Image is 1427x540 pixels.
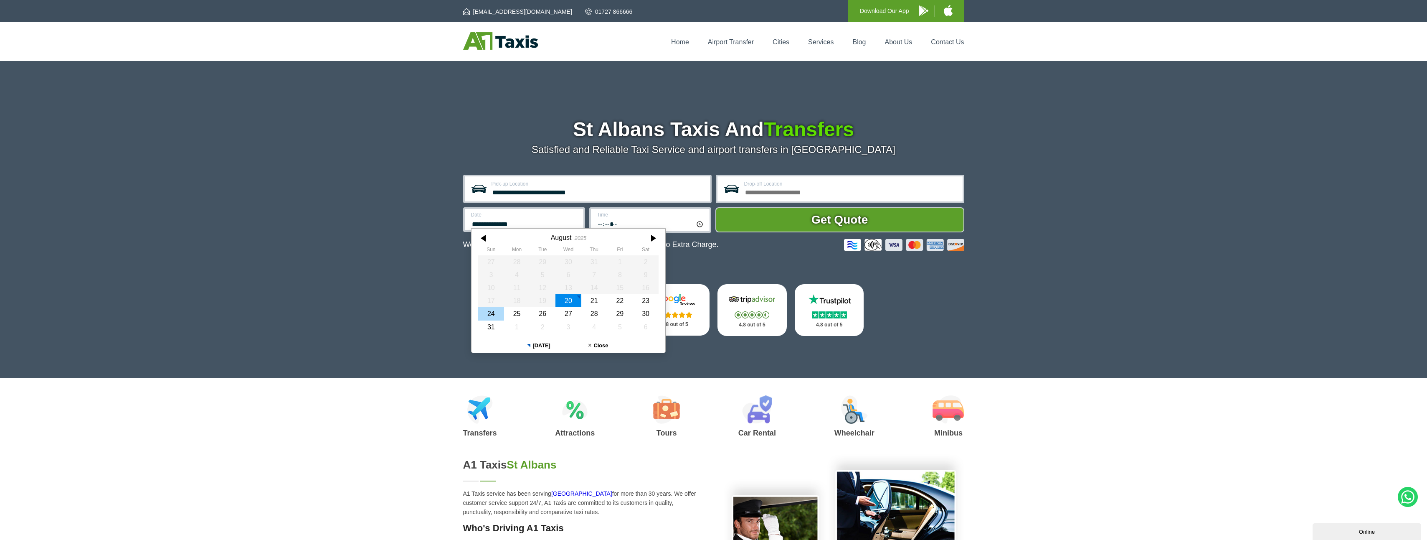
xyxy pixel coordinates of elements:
[585,8,633,16] a: 01727 866666
[841,395,868,424] img: Wheelchair
[933,429,964,437] h3: Minibus
[550,234,571,242] div: August
[607,255,633,268] div: 01 August 2025
[607,268,633,281] div: 08 August 2025
[478,247,504,255] th: Sunday
[633,268,659,281] div: 09 August 2025
[633,281,659,294] div: 16 August 2025
[808,38,834,46] a: Services
[708,38,754,46] a: Airport Transfer
[568,339,628,353] button: Close
[640,284,710,336] a: Google Stars 4.8 out of 5
[555,268,581,281] div: 06 August 2025
[463,523,704,534] h3: Who's Driving A1 Taxis
[478,321,504,334] div: 31 August 2025
[530,294,555,307] div: 19 August 2025
[463,240,719,249] p: We Now Accept Card & Contactless Payment In
[581,294,607,307] div: 21 August 2025
[530,307,555,320] div: 26 August 2025
[933,395,964,424] img: Minibus
[463,489,704,517] p: A1 Taxis service has been serving for more than 30 years. We offer customer service support 24/7,...
[607,247,633,255] th: Friday
[852,38,866,46] a: Blog
[530,247,555,255] th: Tuesday
[478,307,504,320] div: 24 August 2025
[795,284,864,336] a: Trustpilot Stars 4.8 out of 5
[597,212,705,217] label: Time
[574,235,586,241] div: 2025
[727,320,778,330] p: 4.8 out of 5
[633,294,659,307] div: 23 August 2025
[773,38,789,46] a: Cities
[744,181,958,186] label: Drop-off Location
[562,395,588,424] img: Attractions
[764,118,854,140] span: Transfers
[860,6,909,16] p: Download Our App
[530,268,555,281] div: 05 August 2025
[555,429,595,437] h3: Attractions
[463,120,964,140] h1: St Albans Taxis And
[658,311,692,318] img: Stars
[463,32,538,50] img: A1 Taxis St Albans LTD
[653,429,680,437] h3: Tours
[581,321,607,334] div: 04 September 2025
[633,321,659,334] div: 06 September 2025
[555,281,581,294] div: 13 August 2025
[607,321,633,334] div: 05 September 2025
[812,311,847,318] img: Stars
[551,490,612,497] a: [GEOGRAPHIC_DATA]
[509,339,568,353] button: [DATE]
[727,293,777,306] img: Tripadvisor
[633,307,659,320] div: 30 August 2025
[649,319,700,330] p: 4.8 out of 5
[581,255,607,268] div: 31 July 2025
[504,307,530,320] div: 25 August 2025
[463,458,704,471] h2: A1 Taxis
[1313,522,1423,540] iframe: chat widget
[555,247,581,255] th: Wednesday
[467,395,493,424] img: Airport Transfers
[931,38,964,46] a: Contact Us
[478,294,504,307] div: 17 August 2025
[607,307,633,320] div: 29 August 2025
[504,255,530,268] div: 28 July 2025
[478,268,504,281] div: 03 August 2025
[478,281,504,294] div: 10 August 2025
[504,247,530,255] th: Monday
[885,38,912,46] a: About Us
[463,429,497,437] h3: Transfers
[530,281,555,294] div: 12 August 2025
[555,307,581,320] div: 27 August 2025
[623,240,718,249] span: The Car at No Extra Charge.
[844,239,964,251] img: Credit And Debit Cards
[463,144,964,155] p: Satisfied and Reliable Taxi Service and airport transfers in [GEOGRAPHIC_DATA]
[581,307,607,320] div: 28 August 2025
[530,321,555,334] div: 02 September 2025
[607,281,633,294] div: 15 August 2025
[650,293,700,306] img: Google
[581,247,607,255] th: Thursday
[504,281,530,294] div: 11 August 2025
[581,268,607,281] div: 07 August 2025
[633,247,659,255] th: Saturday
[717,284,787,336] a: Tripadvisor Stars 4.8 out of 5
[492,181,705,186] label: Pick-up Location
[607,294,633,307] div: 22 August 2025
[804,293,854,306] img: Trustpilot
[735,311,769,318] img: Stars
[715,207,964,232] button: Get Quote
[804,320,855,330] p: 4.8 out of 5
[471,212,578,217] label: Date
[653,395,680,424] img: Tours
[504,268,530,281] div: 04 August 2025
[944,5,953,16] img: A1 Taxis iPhone App
[581,281,607,294] div: 14 August 2025
[633,255,659,268] div: 02 August 2025
[834,429,874,437] h3: Wheelchair
[671,38,689,46] a: Home
[555,294,581,307] div: 20 August 2025
[478,255,504,268] div: 27 July 2025
[504,321,530,334] div: 01 September 2025
[507,458,557,471] span: St Albans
